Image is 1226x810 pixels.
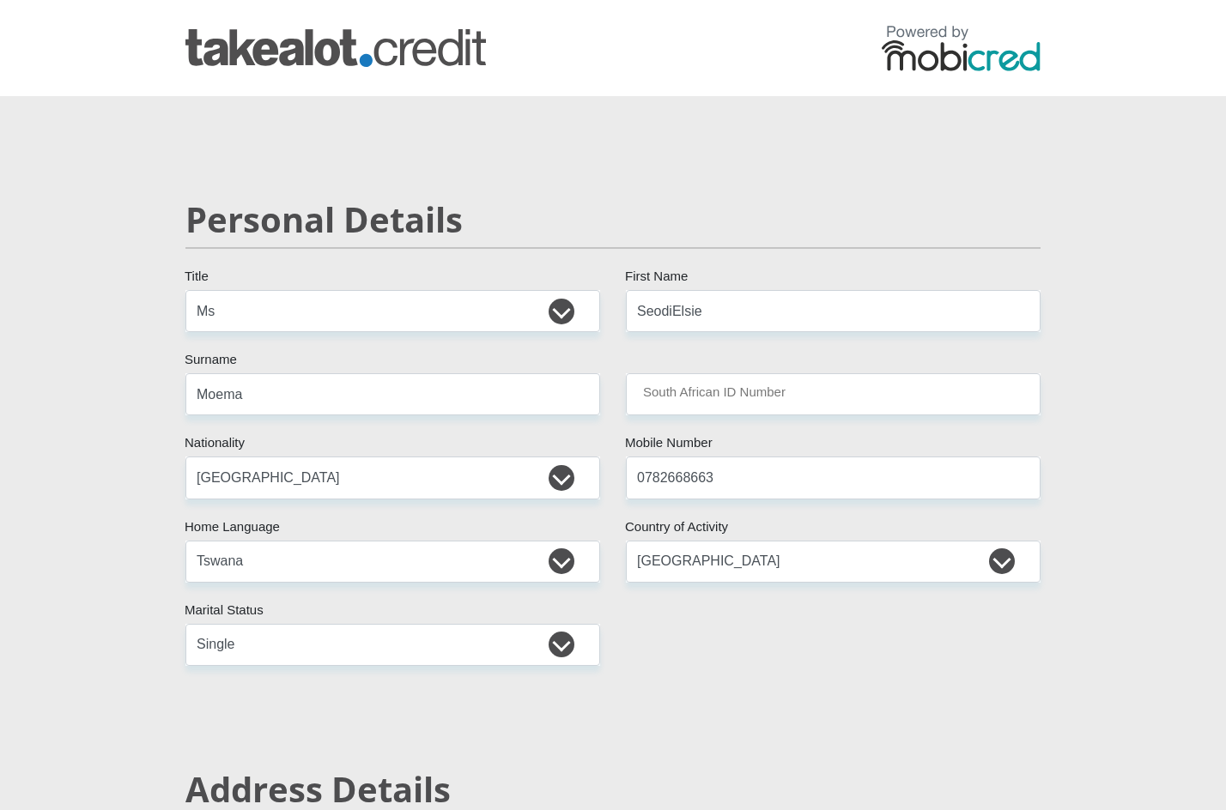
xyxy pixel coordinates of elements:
img: powered by mobicred logo [882,25,1041,71]
h2: Address Details [185,769,1041,810]
h2: Personal Details [185,199,1041,240]
input: First Name [626,290,1041,332]
input: Surname [185,373,600,415]
img: takealot_credit logo [185,29,486,67]
input: Contact Number [626,456,1041,499]
input: ID Number [626,373,1041,415]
